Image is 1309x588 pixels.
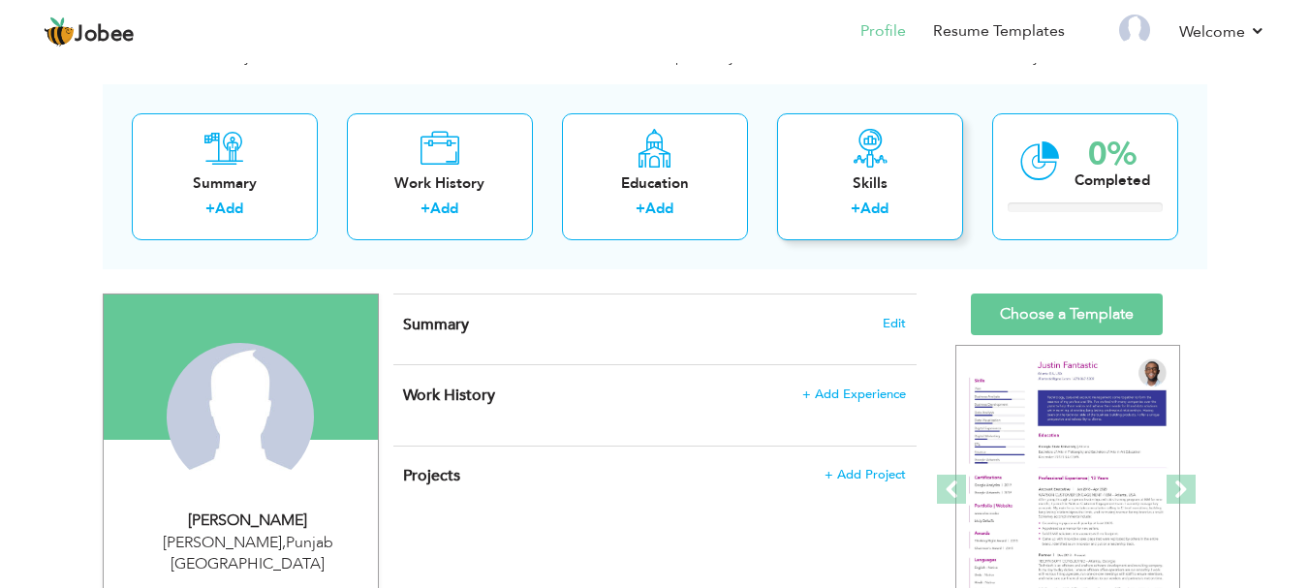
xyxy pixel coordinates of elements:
[175,45,191,69] strong: 1.
[971,294,1163,335] a: Choose a Template
[1075,170,1150,191] div: Completed
[44,16,135,47] a: Jobee
[802,387,906,401] span: + Add Experience
[793,173,948,194] div: Skills
[196,47,397,67] span: Fill out your information below.
[44,16,75,47] img: jobee.io
[215,199,243,218] a: Add
[205,199,215,219] label: +
[282,532,286,553] span: ,
[403,386,905,405] h4: This helps to show the companies you have worked for.
[860,20,906,43] a: Profile
[502,45,517,69] strong: 2.
[1119,15,1150,46] img: Profile Img
[118,532,378,576] div: [PERSON_NAME] Punjab [GEOGRAPHIC_DATA]
[167,343,314,490] img: Afnan Arif
[860,199,888,218] a: Add
[851,199,860,219] label: +
[1179,20,1265,44] a: Welcome
[430,199,458,218] a: Add
[577,173,732,194] div: Education
[522,47,808,67] span: Choose the resume template of your choice!
[883,317,906,330] span: Edit
[403,385,495,406] span: Work History
[403,314,469,335] span: Summary
[907,47,1159,67] span: Download or share your resume online.
[636,199,645,219] label: +
[887,45,902,69] strong: 3.
[118,510,378,532] div: [PERSON_NAME]
[403,465,460,486] span: Projects
[645,199,673,218] a: Add
[933,20,1065,43] a: Resume Templates
[75,24,135,46] span: Jobee
[403,466,905,485] h4: This helps to highlight the project, tools and skills you have worked on.
[421,199,430,219] label: +
[403,315,905,334] h4: Adding a summary is a quick and easy way to highlight your experience and interests.
[147,173,302,194] div: Summary
[825,468,906,481] span: + Add Project
[362,173,517,194] div: Work History
[1075,139,1150,170] div: 0%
